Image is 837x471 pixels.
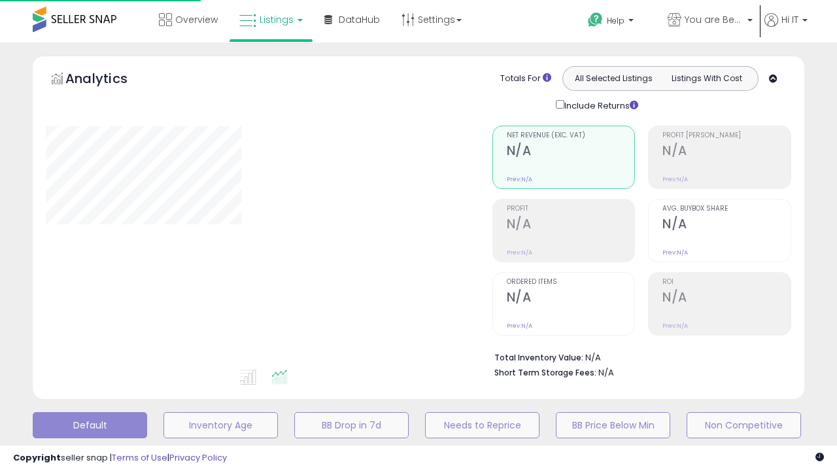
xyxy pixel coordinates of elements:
[13,452,227,464] div: seller snap | |
[660,70,754,87] button: Listings With Cost
[577,2,656,43] a: Help
[556,412,670,438] button: BB Price Below Min
[507,322,532,330] small: Prev: N/A
[662,290,791,307] h2: N/A
[507,175,532,183] small: Prev: N/A
[163,412,278,438] button: Inventory Age
[500,73,551,85] div: Totals For
[507,290,635,307] h2: N/A
[507,217,635,234] h2: N/A
[662,322,688,330] small: Prev: N/A
[662,132,791,139] span: Profit [PERSON_NAME]
[566,70,660,87] button: All Selected Listings
[662,217,791,234] h2: N/A
[507,132,635,139] span: Net Revenue (Exc. VAT)
[33,412,147,438] button: Default
[494,352,583,363] b: Total Inventory Value:
[507,249,532,256] small: Prev: N/A
[175,13,218,26] span: Overview
[598,366,614,379] span: N/A
[546,97,654,113] div: Include Returns
[294,412,409,438] button: BB Drop in 7d
[687,412,801,438] button: Non Competitive
[781,13,798,26] span: Hi IT
[587,12,604,28] i: Get Help
[339,13,380,26] span: DataHub
[662,175,688,183] small: Prev: N/A
[13,451,61,464] strong: Copyright
[764,13,808,43] a: Hi IT
[662,279,791,286] span: ROI
[662,143,791,161] h2: N/A
[507,279,635,286] span: Ordered Items
[494,349,782,364] li: N/A
[425,412,539,438] button: Needs to Reprice
[112,451,167,464] a: Terms of Use
[685,13,743,26] span: You are Beautiful ([GEOGRAPHIC_DATA])
[494,367,596,378] b: Short Term Storage Fees:
[169,451,227,464] a: Privacy Policy
[260,13,294,26] span: Listings
[607,15,624,26] span: Help
[507,205,635,213] span: Profit
[662,205,791,213] span: Avg. Buybox Share
[65,69,153,91] h5: Analytics
[507,143,635,161] h2: N/A
[662,249,688,256] small: Prev: N/A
